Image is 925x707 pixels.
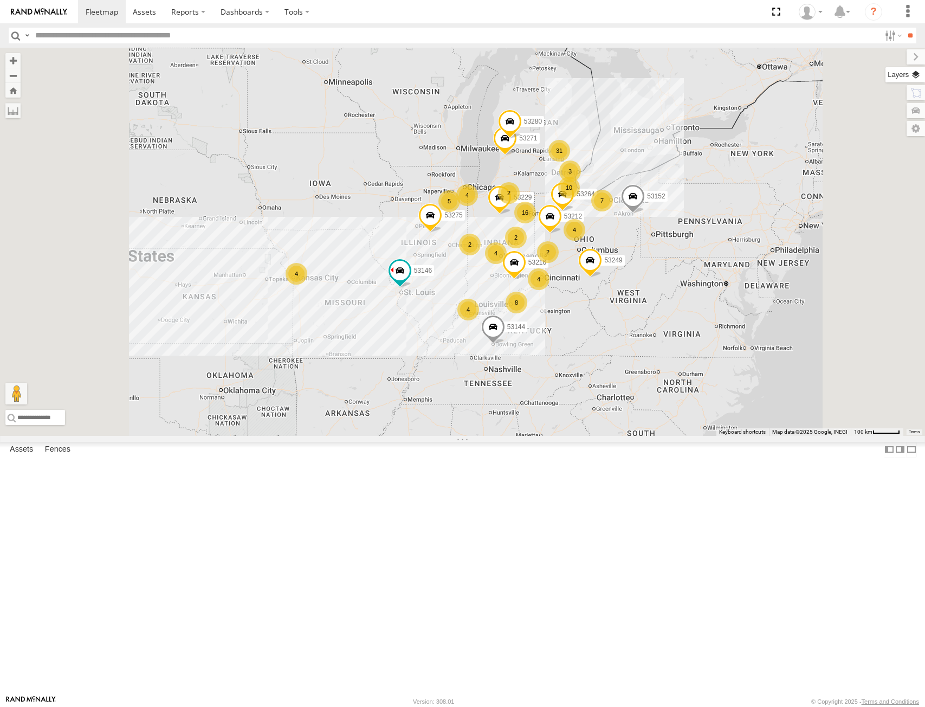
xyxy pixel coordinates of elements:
[523,118,541,125] span: 53280
[862,698,919,705] a: Terms and Conditions
[519,135,537,143] span: 53271
[514,194,532,201] span: 53229
[5,68,21,83] button: Zoom out
[559,160,581,182] div: 3
[23,28,31,43] label: Search Query
[459,234,481,255] div: 2
[4,442,38,457] label: Assets
[5,53,21,68] button: Zoom in
[909,430,920,434] a: Terms (opens in new tab)
[498,182,520,204] div: 2
[457,299,479,320] div: 4
[537,241,559,263] div: 2
[604,256,622,264] span: 53249
[854,429,872,435] span: 100 km
[895,442,905,458] label: Dock Summary Table to the Right
[647,192,665,200] span: 53152
[456,184,478,206] div: 4
[528,259,546,267] span: 53216
[811,698,919,705] div: © Copyright 2025 -
[564,213,581,220] span: 53212
[884,442,895,458] label: Dock Summary Table to the Left
[6,696,56,707] a: Visit our Website
[719,428,766,436] button: Keyboard shortcuts
[438,190,460,212] div: 5
[11,8,67,16] img: rand-logo.svg
[851,428,903,436] button: Map Scale: 100 km per 47 pixels
[528,268,549,290] div: 4
[564,219,585,241] div: 4
[906,442,917,458] label: Hide Summary Table
[485,242,507,264] div: 4
[40,442,76,457] label: Fences
[881,28,904,43] label: Search Filter Options
[413,267,431,274] span: 53146
[5,83,21,98] button: Zoom Home
[286,263,307,285] div: 4
[577,191,594,198] span: 53264
[548,140,570,162] div: 31
[558,177,580,198] div: 10
[507,324,525,331] span: 53144
[514,202,536,223] div: 16
[506,292,527,313] div: 8
[865,3,882,21] i: ?
[795,4,826,20] div: Miky Transport
[907,121,925,136] label: Map Settings
[413,698,454,705] div: Version: 308.01
[505,227,527,248] div: 2
[444,211,462,219] span: 53275
[5,383,27,404] button: Drag Pegman onto the map to open Street View
[772,429,848,435] span: Map data ©2025 Google, INEGI
[591,190,613,211] div: 7
[5,103,21,118] label: Measure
